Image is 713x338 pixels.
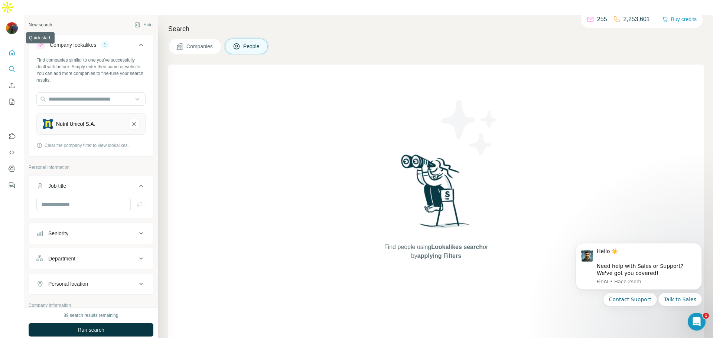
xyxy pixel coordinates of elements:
div: Find companies similar to one you've successfully dealt with before. Simply enter their name or w... [36,57,146,83]
button: My lists [6,95,18,108]
iframe: Intercom notifications mensaje [564,234,713,334]
span: Companies [186,43,214,50]
span: Find people using or by [377,243,495,260]
span: 1 [703,313,709,319]
span: People [243,43,260,50]
button: Feedback [6,178,18,192]
div: Nutril Unicol S.A. [56,120,95,128]
span: Lookalikes search [431,244,483,250]
iframe: Intercom live chat [688,313,706,331]
button: Company lookalikes1 [29,36,153,57]
button: Hide [129,19,158,30]
img: Surfe Illustration - Woman searching with binoculars [398,152,475,235]
button: Dashboard [6,162,18,175]
button: Search [6,62,18,76]
p: Company information [29,302,153,309]
div: Job title [48,182,66,190]
p: 255 [597,15,607,24]
p: 2,253,601 [624,15,650,24]
button: Department [29,250,153,268]
span: Run search [78,326,104,334]
div: New search [29,22,52,28]
button: Use Surfe on LinkedIn [6,129,18,143]
p: Personal information [29,164,153,171]
img: Nutril Unicol S.A.-logo [43,119,53,129]
div: 1 [101,42,109,48]
button: Job title [29,177,153,198]
button: Personal location [29,275,153,293]
span: Clear the company filter to view lookalikes. [45,142,129,149]
button: Enrich CSV [6,79,18,92]
div: Seniority [48,230,68,237]
img: Avatar [6,22,18,34]
div: Personal location [48,280,88,288]
button: Run search [29,323,153,337]
button: Use Surfe API [6,146,18,159]
button: Quick start [6,46,18,59]
h4: Search [168,24,704,34]
div: Company lookalikes [50,41,96,49]
div: Department [48,255,75,262]
button: Nutril Unicol S.A.-remove-button [129,119,139,129]
span: applying Filters [417,253,461,259]
img: Surfe Illustration - Stars [436,94,503,161]
div: 89 search results remaining [64,312,118,319]
button: Seniority [29,224,153,242]
button: Buy credits [662,14,697,24]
